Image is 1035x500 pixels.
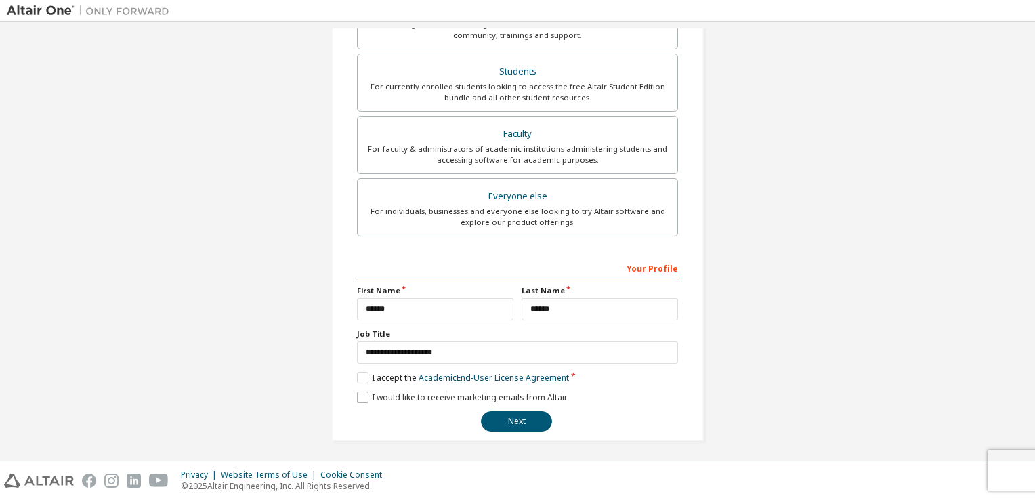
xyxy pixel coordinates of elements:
[149,474,169,488] img: youtube.svg
[357,392,568,403] label: I would like to receive marketing emails from Altair
[357,372,569,383] label: I accept the
[82,474,96,488] img: facebook.svg
[366,81,669,103] div: For currently enrolled students looking to access the free Altair Student Edition bundle and all ...
[366,125,669,144] div: Faculty
[104,474,119,488] img: instagram.svg
[320,470,390,480] div: Cookie Consent
[357,329,678,339] label: Job Title
[181,470,221,480] div: Privacy
[522,285,678,296] label: Last Name
[419,372,569,383] a: Academic End-User License Agreement
[4,474,74,488] img: altair_logo.svg
[366,187,669,206] div: Everyone else
[366,19,669,41] div: For existing customers looking to access software downloads, HPC resources, community, trainings ...
[366,62,669,81] div: Students
[357,285,513,296] label: First Name
[221,470,320,480] div: Website Terms of Use
[357,257,678,278] div: Your Profile
[366,144,669,165] div: For faculty & administrators of academic institutions administering students and accessing softwa...
[481,411,552,432] button: Next
[181,480,390,492] p: © 2025 Altair Engineering, Inc. All Rights Reserved.
[366,206,669,228] div: For individuals, businesses and everyone else looking to try Altair software and explore our prod...
[127,474,141,488] img: linkedin.svg
[7,4,176,18] img: Altair One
